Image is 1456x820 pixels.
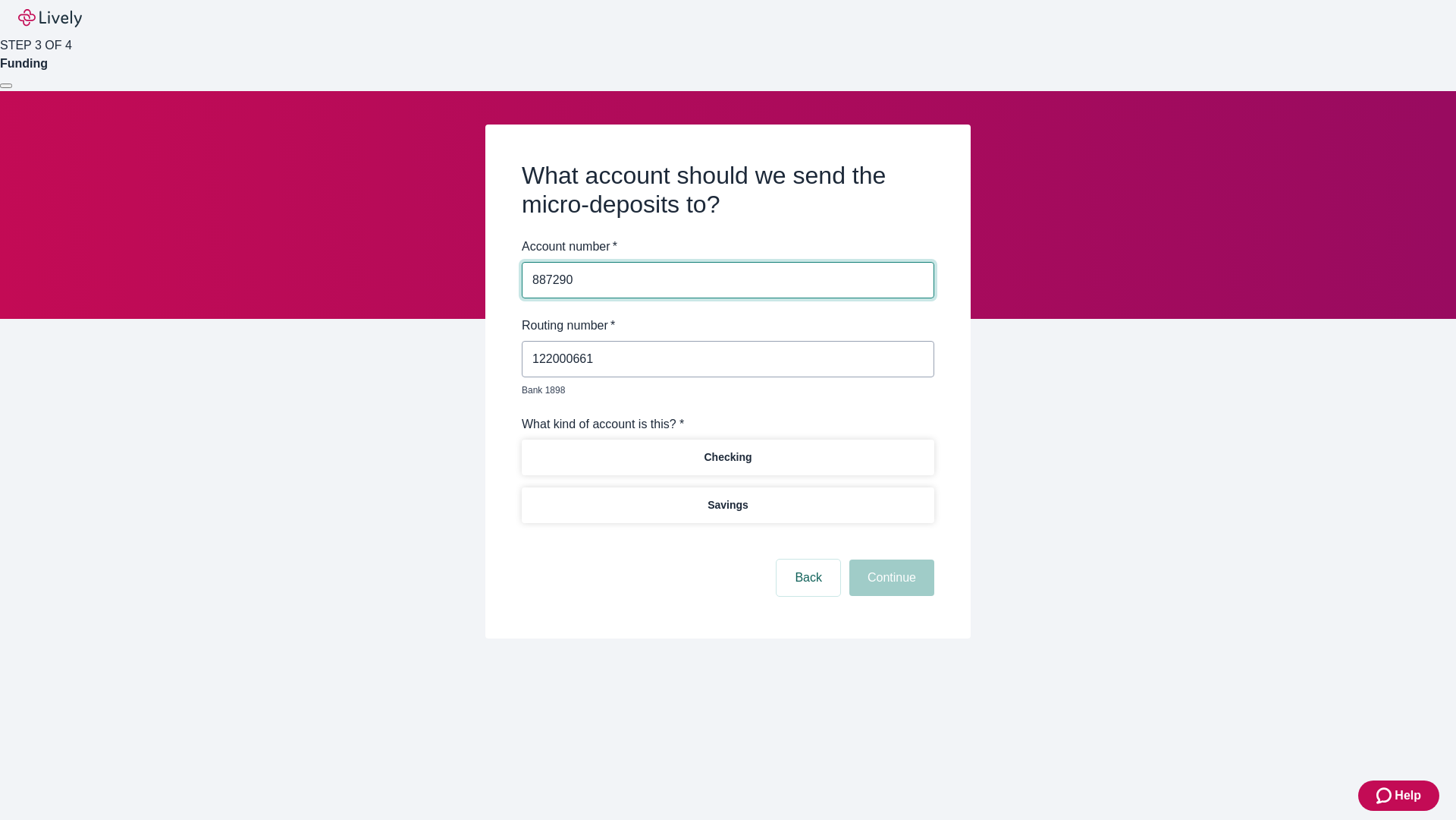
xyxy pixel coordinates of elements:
label: Routing number [522,317,615,335]
h2: What account should we send the micro-deposits to? [522,161,934,219]
img: Lively [18,9,82,27]
button: Back [777,560,840,596]
label: Account number [522,238,617,256]
button: Savings [522,487,934,523]
p: Savings [708,497,748,513]
span: Help [1395,787,1421,805]
p: Bank 1898 [522,383,924,397]
button: Checking [522,440,934,475]
svg: Zendesk support icon [1376,787,1395,805]
button: Zendesk support iconHelp [1358,781,1439,811]
label: What kind of account is this? * [522,415,684,434]
p: Checking [704,449,752,465]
